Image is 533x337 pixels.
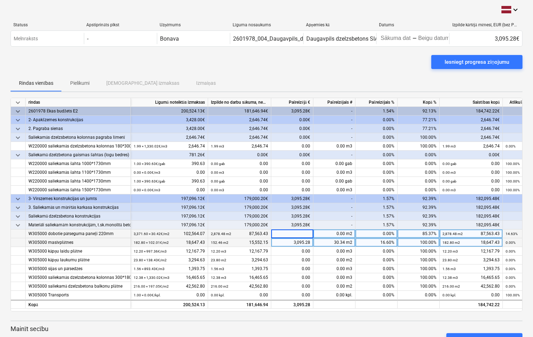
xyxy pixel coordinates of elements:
div: 0.00 [134,186,205,194]
div: 2. Pagraba sienas [28,124,128,133]
small: 216.00 m2 [442,284,460,288]
div: 100.00% [398,142,440,151]
div: 3,294.63 [134,256,205,264]
div: 92.13% [398,107,440,116]
div: 2,646.74€ [131,133,208,142]
div: 0.00 m3 [313,142,355,151]
div: Līgumā noteiktās izmaksas [131,98,208,107]
small: 2,878.48 m2 [442,232,463,236]
div: 2601978_004_Daugavpils_dzelzsbetons_SIA_20250414_Ligums_Bonava Latvija_[DATE]_S8_1.karta_VG_KK_Co... [233,35,524,42]
div: - [313,133,355,142]
div: 92.39% [398,212,440,221]
small: 100.00% [506,171,520,174]
div: 0.00 [442,177,500,186]
div: 184,742.22€ [440,107,503,116]
small: 12.38 m3 [442,276,458,280]
div: 0.00 [271,291,313,300]
div: rindas [26,98,131,107]
div: 2,646.74€ [208,124,271,133]
small: 12.38 × 1,330.02€ / m3 [134,276,169,280]
div: 0.00€ [440,151,503,159]
div: 181,646.94€ [208,107,271,116]
div: W220000 saliekamās šahta 1100*1730mm [28,168,128,177]
div: 0.00% [355,229,398,238]
div: 100.00% [398,238,440,247]
small: 1.00 × 0.00€ / kpl. [134,293,161,297]
div: 0.00% [398,159,440,168]
div: 0.00% [355,186,398,194]
div: 3,095.28 [271,238,313,247]
div: 3,095.28€ [449,33,522,44]
div: 0.00 gab [313,177,355,186]
div: 0.00% [355,291,398,300]
small: 100.00% [506,162,520,166]
small: 1.99 × 1,330.02€ / m3 [134,144,167,148]
small: 0.00 m3 [442,188,456,192]
small: 0.00 gab [211,179,225,183]
span: keyboard_arrow_down [14,204,22,212]
button: Iesniegt progresa ziņojumu [431,55,522,69]
div: 16,465.65 [134,273,205,282]
div: - [313,124,355,133]
div: 100.00% [398,133,440,142]
small: 3,371.60 × 30.42€ / m2 [134,232,169,236]
div: 2- Apakšzemes konstrukcijas [28,116,128,124]
small: 1.00 × 390.63€ / gab [134,162,165,166]
div: 0.00 [271,264,313,273]
div: W220000 saliekamās šahta 1500*1730mm [28,186,128,194]
small: 12.20 × 997.36€ / m3 [134,249,167,253]
div: 182,095.48€ [440,194,503,203]
div: 2,646.74 [442,142,500,151]
input: Beigu datums [417,34,450,43]
small: 100.00% [506,188,520,192]
div: 182,095.48€ [440,212,503,221]
div: 102,564.07 [134,229,205,238]
div: W305000 dobotie pārseguma paneļi 220mm [28,229,128,238]
div: 12,167.79 [134,247,205,256]
div: W305000 Transports [28,291,128,300]
div: 30.34 m2 [313,238,355,247]
span: keyboard_arrow_down [14,125,22,133]
div: 0.00% [355,168,398,177]
span: keyboard_arrow_down [14,116,22,124]
div: 0.00 kpl. [313,291,355,300]
div: 42,562.80 [134,282,205,291]
small: 1.56 m3 [442,267,456,271]
div: 0.00 [271,168,313,177]
small: 0.00 × 0.00€ / m3 [134,188,160,192]
div: 87,563.43 [211,229,268,238]
span: keyboard_arrow_down [14,107,22,116]
div: 0.00% [398,151,440,159]
div: 100.00% [398,282,440,291]
p: Pielikumi [70,80,89,87]
small: 0.00 m3 [211,188,224,192]
small: 1.99 m3 [211,144,224,148]
div: 0.00 [442,168,500,177]
small: 1.00 × 390.63€ / gab [134,179,165,183]
div: 184,742.22 [440,300,503,309]
div: Apņemies kā [306,22,373,28]
small: 0.00% [506,267,515,271]
div: 0.00€ [271,133,313,142]
small: 100.00% [506,293,520,297]
div: 390.63 [134,177,205,186]
small: 0.00 gab [442,179,457,183]
small: 12.20 m3 [442,249,458,253]
div: 0.00 [271,177,313,186]
div: 2,646.74€ [208,133,271,142]
div: 2,646.74 [134,142,205,151]
div: 179,000.20€ [208,221,271,229]
small: 182.80 × 102.01€ / m2 [134,241,169,245]
div: Līguma nosaukums [233,22,300,28]
small: 0.00 kpl. [211,293,225,297]
small: 12.38 m3 [211,276,226,280]
div: 87,563.43 [442,229,500,238]
div: 197,096.12€ [131,221,208,229]
div: 3,095.28€ [271,212,313,221]
div: 42,562.80 [442,282,500,291]
div: 0.00% [398,186,440,194]
div: - [313,212,355,221]
small: 0.00% [506,258,515,262]
div: Izpilde kārtējā mēnesī, EUR (bez PVN) [452,22,520,28]
div: 92.39% [398,194,440,203]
